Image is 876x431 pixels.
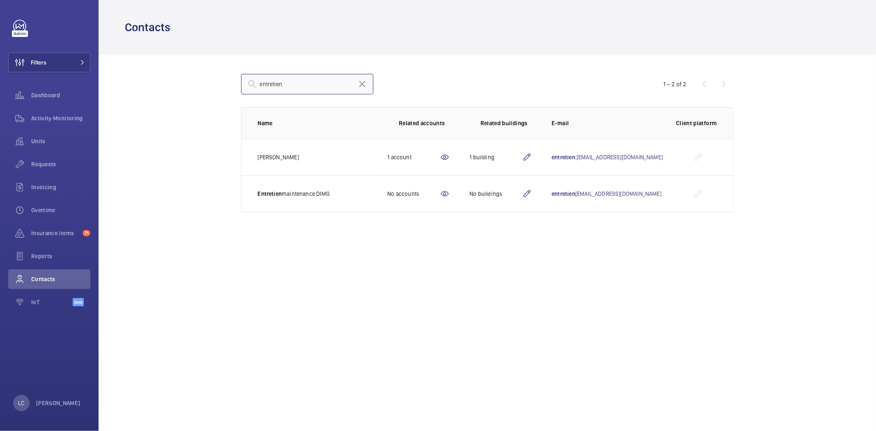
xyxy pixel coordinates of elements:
p: maintenance DIMG [258,190,330,198]
span: Beta [73,298,84,306]
span: Requests [31,160,90,168]
span: entretien [552,154,575,160]
div: No accounts [387,190,440,198]
span: Contacts [31,275,90,283]
p: [PERSON_NAME] [258,153,299,161]
p: E-mail [552,119,663,127]
span: Dashboard [31,91,90,99]
p: LC [18,399,24,407]
span: Overtime [31,206,90,214]
span: 71 [83,230,90,236]
button: Filters [8,53,90,72]
div: 1 building [469,153,522,161]
span: entretien [552,190,575,197]
span: Entretien [258,190,282,197]
span: Reports [31,252,90,260]
p: Related accounts [399,119,445,127]
span: Filters [31,58,46,66]
div: No buildings [469,190,522,198]
p: Client platform [676,119,717,127]
p: [PERSON_NAME] [36,399,80,407]
p: Related buildings [481,119,528,127]
span: Units [31,137,90,145]
div: 1 account [387,153,440,161]
div: 1 – 2 of 2 [664,80,687,88]
a: entretien[EMAIL_ADDRESS][DOMAIN_NAME] [552,190,662,197]
span: Insurance items [31,229,79,237]
p: Name [258,119,375,127]
span: Activity Monitoring [31,114,90,122]
span: Invoicing [31,183,90,191]
h1: Contacts [125,20,175,35]
input: Search by lastname, firstname, mail or client [241,74,373,94]
span: IoT [31,298,73,306]
a: entretien.[EMAIL_ADDRESS][DOMAIN_NAME] [552,154,663,160]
